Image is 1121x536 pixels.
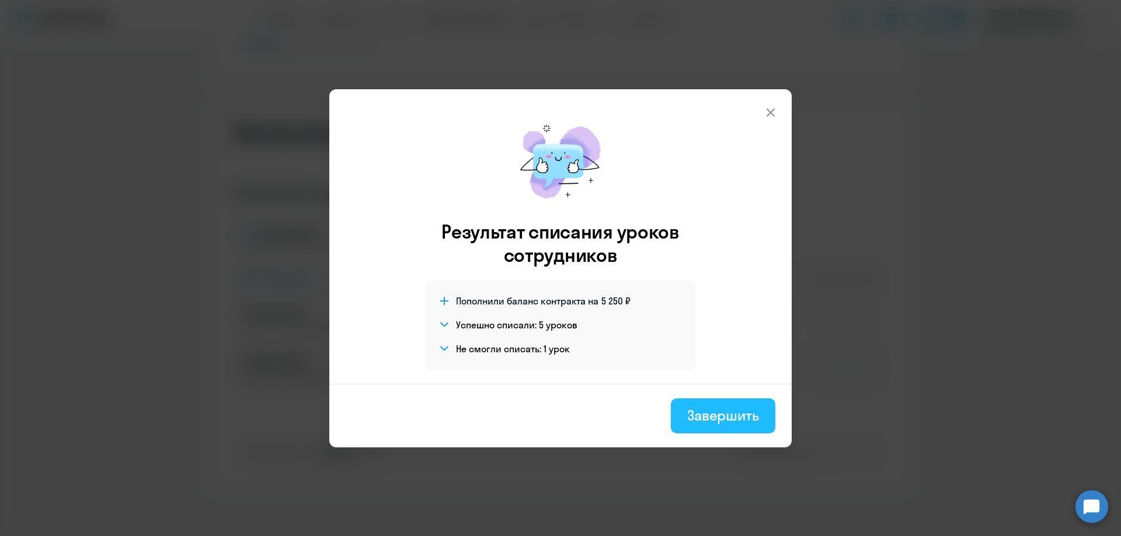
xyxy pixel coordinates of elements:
[687,406,759,425] div: Завершить
[508,113,613,211] img: mirage-message.png
[671,398,775,433] button: Завершить
[426,220,695,267] h3: Результат списания уроков сотрудников
[456,318,577,331] h4: Успешно списали: 5 уроков
[601,295,631,307] span: 5 250 ₽
[456,342,570,355] h4: Не смогли списать: 1 урок
[456,295,598,307] span: Пополнили баланс контракта на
